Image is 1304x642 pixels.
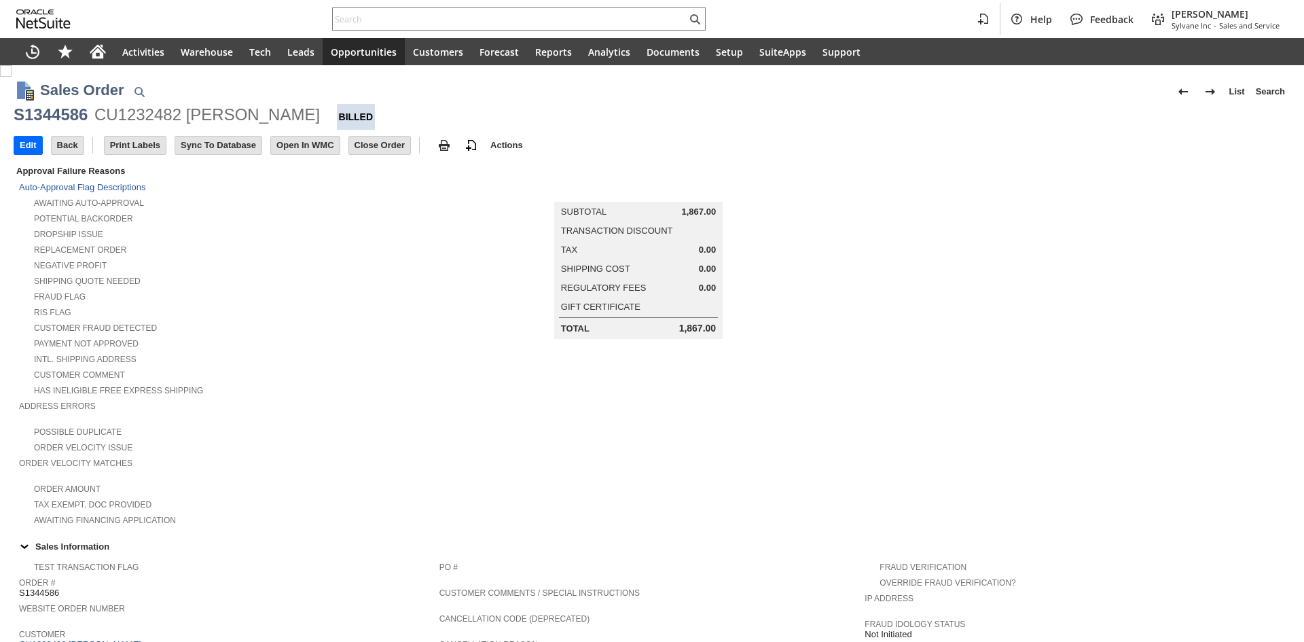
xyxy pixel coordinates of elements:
[34,339,139,349] a: Payment not approved
[14,537,1290,555] td: Sales Information
[287,46,314,58] span: Leads
[34,308,71,317] a: RIS flag
[34,386,203,395] a: Has Ineligible Free Express Shipping
[122,46,164,58] span: Activities
[699,283,716,293] span: 0.00
[647,46,700,58] span: Documents
[19,578,55,588] a: Order #
[333,11,687,27] input: Search
[561,323,590,334] a: Total
[131,84,147,100] img: Quick Find
[34,245,126,255] a: Replacement Order
[105,137,166,154] input: Print Labels
[561,264,630,274] a: Shipping Cost
[439,588,640,598] a: Customer Comments / Special Instructions
[34,214,133,224] a: Potential Backorder
[279,38,323,65] a: Leads
[535,46,572,58] span: Reports
[679,323,717,334] span: 1,867.00
[413,46,463,58] span: Customers
[34,500,151,510] a: Tax Exempt. Doc Provided
[561,207,606,217] a: Subtotal
[52,137,84,154] input: Back
[349,137,410,154] input: Close Order
[751,38,814,65] a: SuiteApps
[580,38,638,65] a: Analytics
[436,137,452,154] img: print.svg
[34,484,101,494] a: Order Amount
[19,588,59,599] span: S1344586
[14,163,434,179] div: Approval Failure Reasons
[822,46,861,58] span: Support
[699,264,716,274] span: 0.00
[1030,13,1052,26] span: Help
[19,459,132,468] a: Order Velocity Matches
[34,230,103,239] a: Dropship Issue
[561,245,577,255] a: Tax
[527,38,580,65] a: Reports
[16,10,71,29] svg: logo
[1224,81,1250,103] a: List
[865,629,911,640] span: Not Initiated
[554,180,723,202] caption: Summary
[175,137,261,154] input: Sync To Database
[34,443,132,452] a: Order Velocity Issue
[699,245,716,255] span: 0.00
[1202,84,1218,100] img: Next
[814,38,869,65] a: Support
[34,292,86,302] a: Fraud Flag
[34,427,122,437] a: Possible Duplicate
[34,370,125,380] a: Customer Comment
[463,137,479,154] img: add-record.svg
[57,43,73,60] svg: Shortcuts
[34,261,107,270] a: Negative Profit
[34,198,144,208] a: Awaiting Auto-Approval
[94,104,320,126] div: CU1232482 [PERSON_NAME]
[331,46,397,58] span: Opportunities
[561,226,673,236] a: Transaction Discount
[90,43,106,60] svg: Home
[588,46,630,58] span: Analytics
[241,38,279,65] a: Tech
[439,614,590,624] a: Cancellation Code (deprecated)
[1214,20,1216,31] span: -
[638,38,708,65] a: Documents
[14,137,42,154] input: Edit
[34,355,137,364] a: Intl. Shipping Address
[34,277,141,286] a: Shipping Quote Needed
[114,38,173,65] a: Activities
[479,46,519,58] span: Forecast
[249,46,271,58] span: Tech
[49,38,81,65] div: Shortcuts
[24,43,41,60] svg: Recent Records
[19,630,65,639] a: Customer
[34,323,157,333] a: Customer Fraud Detected
[1219,20,1280,31] span: Sales and Service
[485,140,528,150] a: Actions
[471,38,527,65] a: Forecast
[687,11,703,27] svg: Search
[716,46,743,58] span: Setup
[16,38,49,65] a: Recent Records
[14,537,1285,555] div: Sales Information
[880,578,1015,588] a: Override Fraud Verification?
[34,563,139,572] a: Test Transaction Flag
[173,38,241,65] a: Warehouse
[81,38,114,65] a: Home
[1250,81,1290,103] a: Search
[19,402,96,411] a: Address Errors
[1090,13,1134,26] span: Feedback
[34,516,176,525] a: Awaiting Financing Application
[337,104,376,130] div: Billed
[561,283,646,293] a: Regulatory Fees
[1172,7,1280,20] span: [PERSON_NAME]
[439,563,458,572] a: PO #
[40,79,124,101] h1: Sales Order
[561,302,640,312] a: Gift Certificate
[865,620,965,629] a: Fraud Idology Status
[19,182,145,192] a: Auto-Approval Flag Descriptions
[19,604,125,613] a: Website Order Number
[759,46,806,58] span: SuiteApps
[865,594,913,603] a: IP Address
[323,38,405,65] a: Opportunities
